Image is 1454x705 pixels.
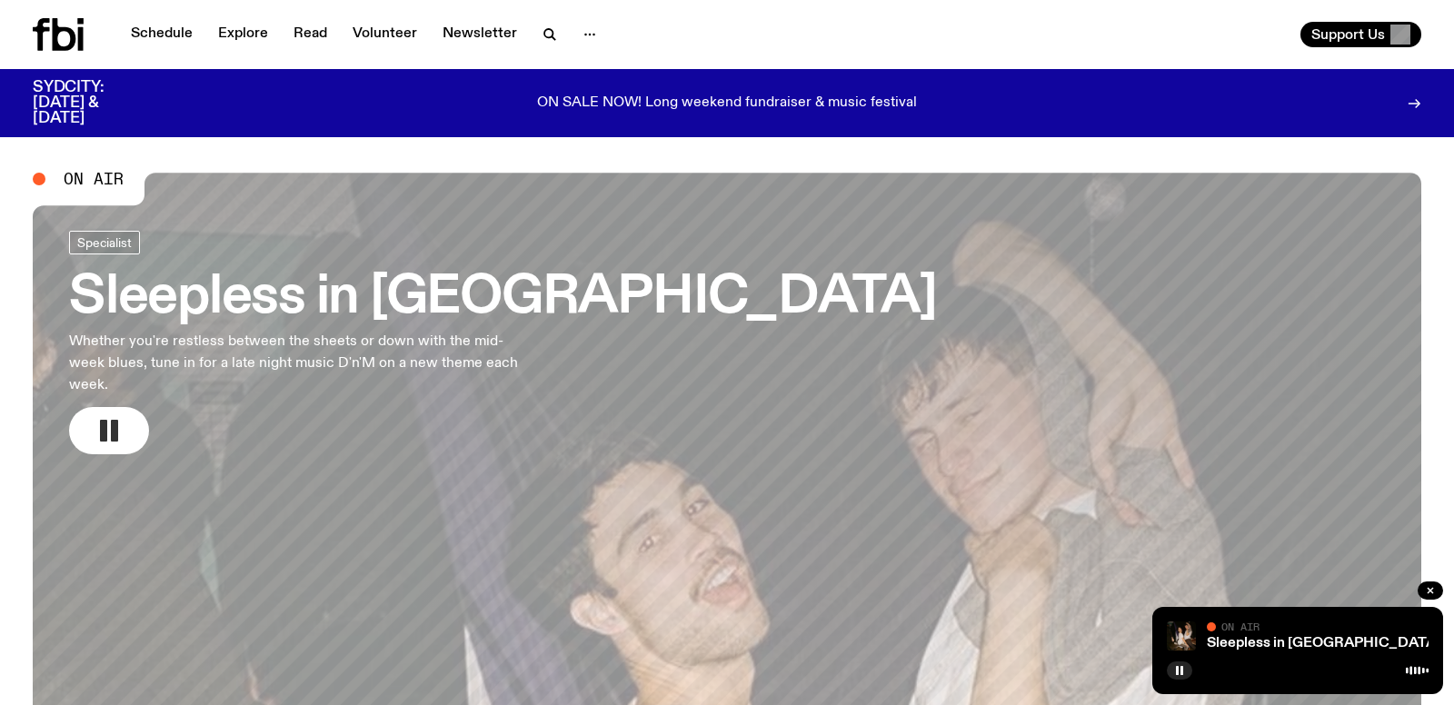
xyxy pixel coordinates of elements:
a: Sleepless in [GEOGRAPHIC_DATA]Whether you're restless between the sheets or down with the mid-wee... [69,231,937,454]
a: Volunteer [342,22,428,47]
a: Explore [207,22,279,47]
h3: SYDCITY: [DATE] & [DATE] [33,80,149,126]
img: Marcus Whale is on the left, bent to his knees and arching back with a gleeful look his face He i... [1167,621,1196,650]
a: Read [283,22,338,47]
h3: Sleepless in [GEOGRAPHIC_DATA] [69,273,937,323]
span: On Air [64,171,124,187]
a: Newsletter [432,22,528,47]
button: Support Us [1300,22,1421,47]
span: On Air [1221,621,1260,632]
span: Support Us [1311,26,1385,43]
p: ON SALE NOW! Long weekend fundraiser & music festival [537,95,917,112]
p: Whether you're restless between the sheets or down with the mid-week blues, tune in for a late ni... [69,331,534,396]
a: Schedule [120,22,204,47]
a: Sleepless in [GEOGRAPHIC_DATA] [1207,636,1440,650]
a: Specialist [69,231,140,254]
span: Specialist [77,235,132,249]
